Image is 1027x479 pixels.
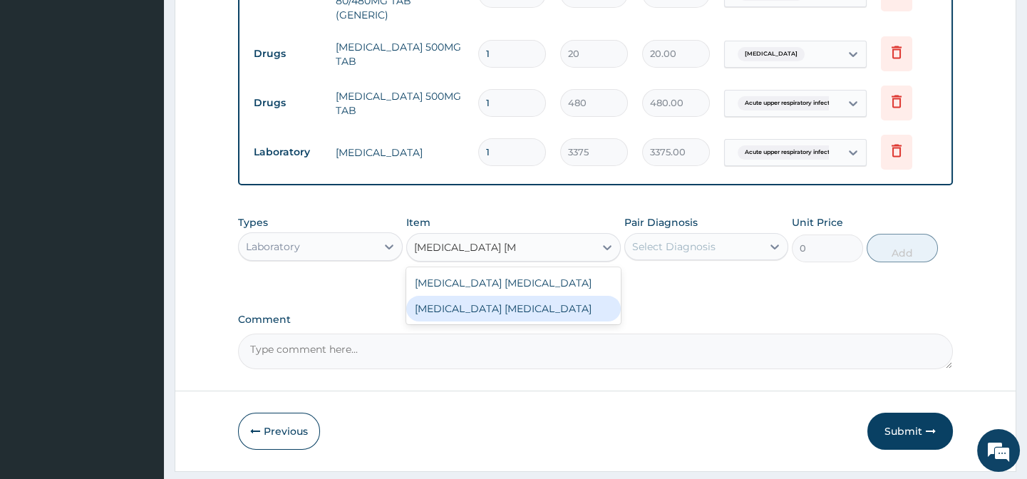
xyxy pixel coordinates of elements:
label: Types [238,217,268,229]
span: [MEDICAL_DATA] [738,47,805,61]
div: [MEDICAL_DATA] [MEDICAL_DATA] [406,296,621,321]
button: Previous [238,413,320,450]
td: [MEDICAL_DATA] 500MG TAB [329,33,471,76]
img: d_794563401_company_1708531726252_794563401 [26,71,58,107]
button: Submit [867,413,953,450]
td: Laboratory [247,139,329,165]
button: Add [867,234,938,262]
span: We're online! [83,147,197,291]
label: Item [406,215,430,230]
label: Pair Diagnosis [624,215,698,230]
td: Drugs [247,41,329,67]
label: Unit Price [792,215,843,230]
div: Laboratory [246,239,300,254]
label: Comment [238,314,952,326]
div: Chat with us now [74,80,239,98]
td: Drugs [247,90,329,116]
td: [MEDICAL_DATA] 500MG TAB [329,82,471,125]
td: [MEDICAL_DATA] [329,138,471,167]
div: Minimize live chat window [234,7,268,41]
textarea: Type your message and hit 'Enter' [7,324,272,374]
span: Acute upper respiratory infect... [738,145,841,160]
span: Acute upper respiratory infect... [738,96,841,110]
div: [MEDICAL_DATA] [MEDICAL_DATA] [406,270,621,296]
div: Select Diagnosis [632,239,716,254]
